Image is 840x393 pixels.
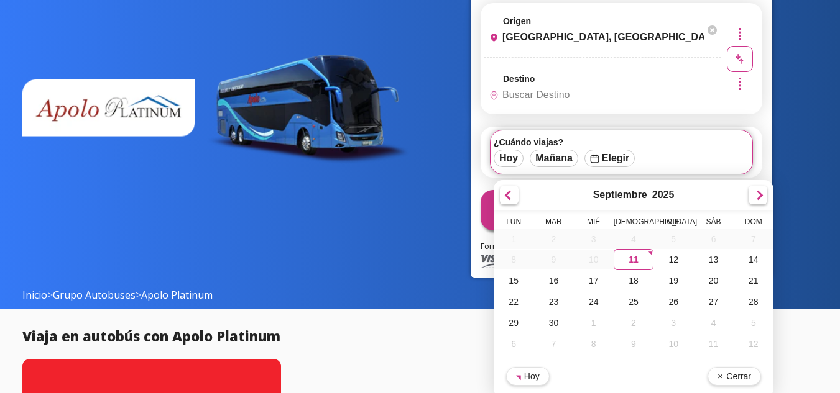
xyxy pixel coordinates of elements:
span: > > [22,287,213,302]
div: 16-Sep-25 [533,270,573,291]
div: 07-Oct-25 [533,333,573,355]
button: Elegir [584,150,635,167]
div: 09-Oct-25 [614,333,653,355]
div: 09-Sep-25 [533,250,573,269]
button: Hoy [494,150,524,167]
th: Jueves [614,217,653,229]
div: 19-Sep-25 [653,270,693,291]
label: Destino [503,74,535,84]
div: 08-Sep-25 [494,250,533,269]
div: 20-Sep-25 [693,270,733,291]
label: ¿Cuándo viajas? [494,137,749,147]
div: 12-Oct-25 [734,333,773,355]
h2: Viaja en autobús con Apolo Platinum [22,326,818,346]
a: Inicio [22,288,47,302]
div: 21-Sep-25 [734,270,773,291]
img: Visa [481,255,503,268]
div: 07-Sep-25 [734,229,773,249]
div: 11-Oct-25 [693,333,733,355]
div: 02-Sep-25 [533,229,573,249]
div: 01-Oct-25 [574,312,614,333]
div: 10-Sep-25 [574,250,614,269]
a: Grupo Autobuses [53,288,136,302]
label: Origen [503,16,531,26]
div: 05-Oct-25 [734,312,773,333]
div: 03-Oct-25 [653,312,693,333]
input: Buscar Destino [484,79,717,111]
div: 06-Sep-25 [693,229,733,249]
p: Formas de pago: [481,240,762,253]
div: 24-Sep-25 [574,291,614,312]
div: Septiembre [593,189,647,201]
div: 12-Sep-25 [653,249,693,270]
div: 05-Sep-25 [653,229,693,249]
button: Mañana [530,150,578,167]
th: Miércoles [574,217,614,229]
div: 11-Sep-25 [614,249,653,270]
div: 10-Oct-25 [653,333,693,355]
div: 02-Oct-25 [614,312,653,333]
div: 26-Sep-25 [653,291,693,312]
div: 03-Sep-25 [574,229,614,249]
div: 17-Sep-25 [574,270,614,291]
button: Cerrar [708,367,761,386]
div: 23-Sep-25 [533,291,573,312]
th: Viernes [653,217,693,229]
input: Buscar Origen [484,22,704,53]
div: 27-Sep-25 [693,291,733,312]
div: 29-Sep-25 [494,312,533,333]
th: Martes [533,217,573,229]
span: Apolo Platinum [141,288,213,302]
div: 04-Sep-25 [614,229,653,249]
div: 04-Oct-25 [693,312,733,333]
button: Hoy [506,367,550,386]
th: Lunes [494,217,533,229]
div: 22-Sep-25 [494,291,533,312]
div: 25-Sep-25 [614,291,653,312]
div: 18-Sep-25 [614,270,653,291]
div: 14-Sep-25 [734,249,773,270]
div: 15-Sep-25 [494,270,533,291]
th: Sábado [693,217,733,229]
button: Buscar [481,190,762,230]
div: 06-Oct-25 [494,333,533,355]
th: Domingo [734,217,773,229]
div: 2025 [652,189,675,201]
div: 30-Sep-25 [533,312,573,333]
div: 28-Sep-25 [734,291,773,312]
div: 08-Oct-25 [574,333,614,355]
div: 01-Sep-25 [494,229,533,249]
div: 13-Sep-25 [693,249,733,270]
img: bus apolo platinum [22,48,410,172]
